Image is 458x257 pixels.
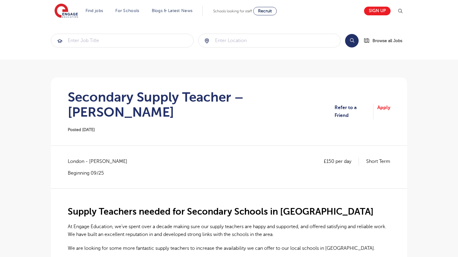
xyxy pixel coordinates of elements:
p: At Engage Education, we’ve spent over a decade making sure our supply teachers are happy and supp... [68,223,390,239]
h1: Secondary Supply Teacher – [PERSON_NAME] [68,90,335,120]
span: Recruit [258,9,272,13]
a: For Schools [115,8,139,13]
a: Recruit [253,7,277,15]
h2: Supply Teachers needed for Secondary Schools in [GEOGRAPHIC_DATA] [68,207,390,217]
div: Submit [198,34,341,47]
span: Browse all Jobs [372,37,402,44]
p: Short Term [366,158,390,165]
span: London - [PERSON_NAME] [68,158,133,165]
a: Browse all Jobs [363,37,407,44]
span: Posted [DATE] [68,127,95,132]
a: Apply [377,104,390,120]
input: Submit [198,34,341,47]
a: Sign up [364,7,391,15]
a: Find jobs [86,8,103,13]
div: Submit [51,34,194,47]
p: Beginning 09/25 [68,170,133,176]
a: Refer to a Friend [335,104,373,120]
p: £150 per day [324,158,359,165]
button: Search [345,34,359,47]
a: Blogs & Latest News [152,8,193,13]
p: We are looking for some more fantastic supply teachers to increase the availability we can offer ... [68,244,390,252]
img: Engage Education [55,4,78,19]
span: Schools looking for staff [213,9,252,13]
input: Submit [51,34,193,47]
